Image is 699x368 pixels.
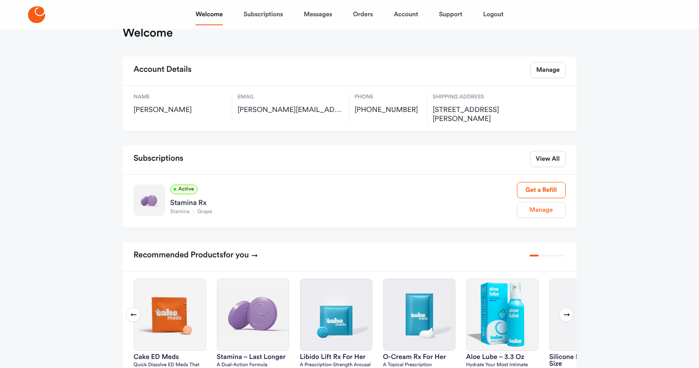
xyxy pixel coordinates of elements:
a: Manage [517,202,566,218]
img: O-Cream Rx for Her [384,279,455,350]
span: Stamina [170,209,193,214]
img: Aloe Lube – 3.3 oz [467,279,538,350]
h3: Stamina – Last Longer [217,354,289,360]
span: 5930 Wescott Hills Way, Alexandria, US, 22315 [433,106,530,124]
span: Shipping Address [433,93,530,101]
img: Cake ED Meds [134,279,206,350]
img: Stamina – Last Longer [217,279,289,350]
span: bearce.gregory@gmail.com [238,106,343,115]
h1: Welcome [123,26,173,40]
a: Get a Refill [517,182,566,198]
h2: Account Details [134,62,192,78]
span: [PHONE_NUMBER] [355,106,422,115]
h3: O-Cream Rx for Her [383,354,455,360]
a: Logout [483,4,503,25]
h3: Aloe Lube – 3.3 oz [466,354,539,360]
a: Messages [304,4,332,25]
a: Account [394,4,418,25]
span: Phone [355,93,422,101]
a: Support [439,4,462,25]
span: Active [170,185,197,194]
a: View All [530,151,566,167]
span: for you [223,251,249,259]
h3: Cake ED Meds [134,354,206,360]
span: [PERSON_NAME] [134,106,226,115]
span: Email [238,93,343,101]
div: Stamina Rx [170,194,517,209]
a: Stamina RxStaminaGrape [170,194,517,216]
h2: Subscriptions [134,151,183,167]
a: Manage [530,62,566,78]
img: silicone lube – value size [550,279,621,350]
span: Grape [193,209,216,214]
a: Welcome [196,4,223,25]
h3: Libido Lift Rx For Her [300,354,372,360]
a: Subscriptions [244,4,283,25]
img: Stamina [134,185,165,216]
img: Libido Lift Rx For Her [300,279,372,350]
span: Name [134,93,226,101]
a: Orders [353,4,373,25]
h3: silicone lube – value size [549,354,622,367]
h2: Recommended Products [134,247,258,264]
